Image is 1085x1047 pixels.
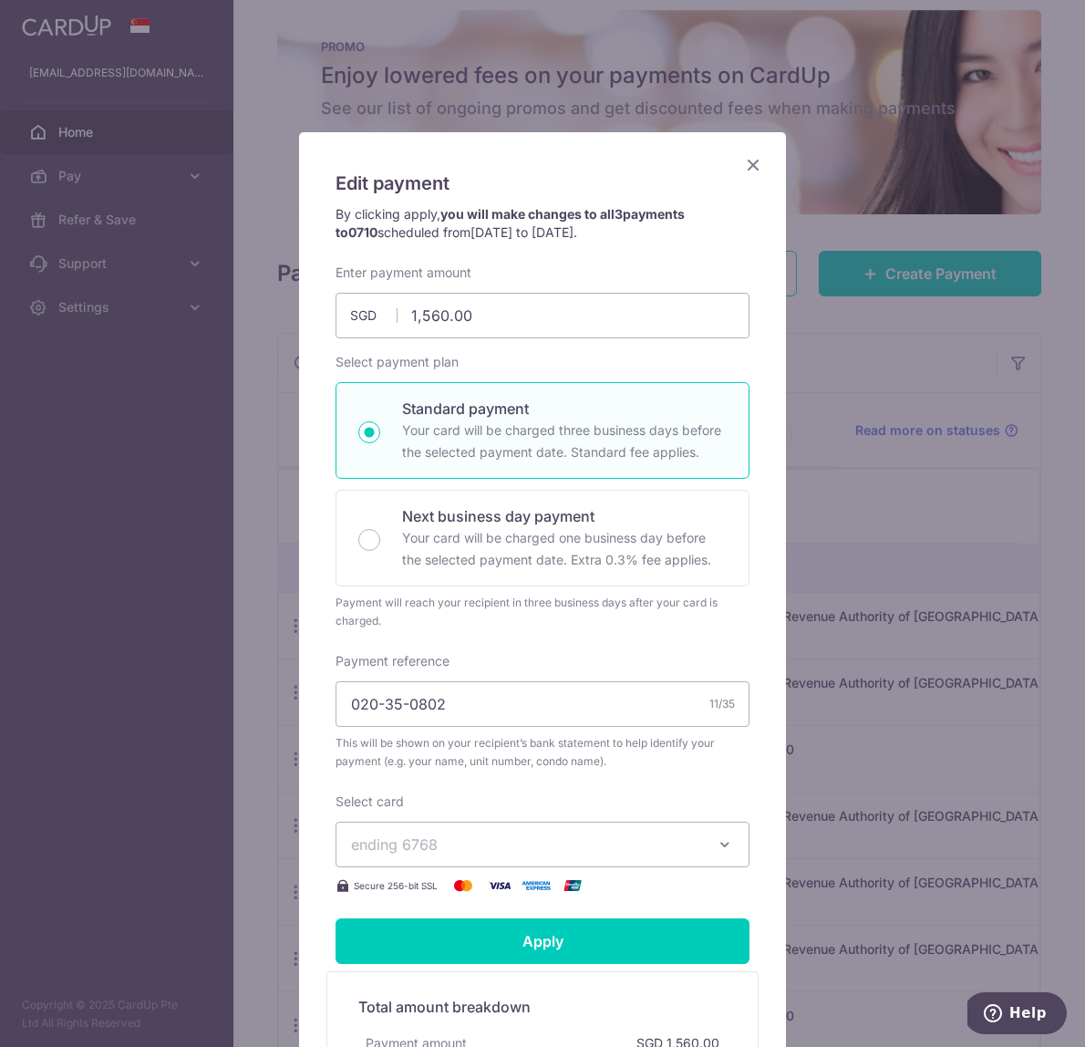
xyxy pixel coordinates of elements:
label: Select payment plan [336,353,459,371]
img: Visa [481,875,518,897]
label: Payment reference [336,652,449,670]
input: Apply [336,918,749,964]
span: 0710 [348,224,377,240]
h5: Total amount breakdown [358,996,727,1018]
strong: you will make changes to all payments to [336,206,685,240]
div: 11/35 [709,695,735,713]
img: American Express [518,875,554,897]
img: Mastercard [445,875,481,897]
p: Next business day payment [402,505,727,527]
span: [DATE] to [DATE] [470,224,573,240]
button: ending 6768 [336,822,749,867]
p: Your card will be charged one business day before the selected payment date. Extra 0.3% fee applies. [402,527,727,571]
img: UnionPay [554,875,591,897]
label: Select card [336,793,404,811]
span: ending 6768 [351,835,438,854]
label: Enter payment amount [336,264,471,282]
input: 0.00 [336,293,749,338]
span: SGD [350,306,398,325]
button: Close [742,154,764,176]
span: 3 [615,206,623,222]
span: This will be shown on your recipient’s bank statement to help identify your payment (e.g. your na... [336,734,749,771]
h5: Edit payment [336,169,749,198]
div: Payment will reach your recipient in three business days after your card is charged. [336,594,749,630]
p: By clicking apply, scheduled from . [336,205,749,242]
span: Secure 256-bit SSL [354,878,438,893]
p: Standard payment [402,398,727,420]
iframe: Opens a widget where you can find more information [967,992,1067,1038]
p: Your card will be charged three business days before the selected payment date. Standard fee appl... [402,420,727,463]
